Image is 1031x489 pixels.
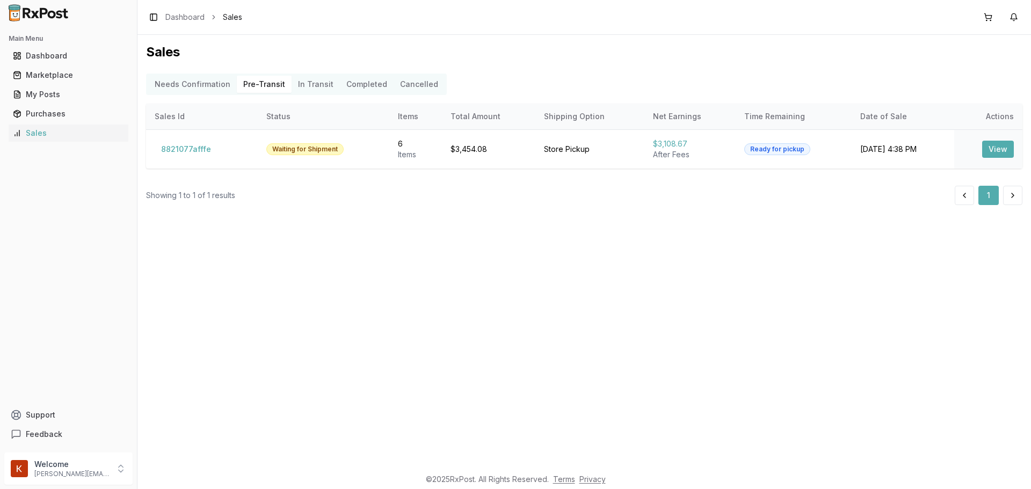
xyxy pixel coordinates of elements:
[644,104,736,129] th: Net Earnings
[653,138,727,149] div: $3,108.67
[389,104,442,129] th: Items
[266,143,344,155] div: Waiting for Shipment
[13,89,124,100] div: My Posts
[4,405,133,425] button: Support
[292,76,340,93] button: In Transit
[544,144,635,155] div: Store Pickup
[535,104,644,129] th: Shipping Option
[26,429,62,440] span: Feedback
[579,475,606,484] a: Privacy
[13,108,124,119] div: Purchases
[155,141,217,158] button: 8821077afffe
[9,34,128,43] h2: Main Menu
[223,12,242,23] span: Sales
[978,186,999,205] button: 1
[165,12,242,23] nav: breadcrumb
[148,76,237,93] button: Needs Confirmation
[4,86,133,103] button: My Posts
[13,70,124,81] div: Marketplace
[954,104,1022,129] th: Actions
[9,104,128,123] a: Purchases
[258,104,389,129] th: Status
[4,125,133,142] button: Sales
[394,76,445,93] button: Cancelled
[340,76,394,93] button: Completed
[553,475,575,484] a: Terms
[237,76,292,93] button: Pre-Transit
[146,190,235,201] div: Showing 1 to 1 of 1 results
[451,144,527,155] div: $3,454.08
[9,46,128,65] a: Dashboard
[398,149,433,160] div: Item s
[860,144,946,155] div: [DATE] 4:38 PM
[736,104,852,129] th: Time Remaining
[146,43,1022,61] h1: Sales
[4,4,73,21] img: RxPost Logo
[34,459,109,470] p: Welcome
[4,67,133,84] button: Marketplace
[852,104,954,129] th: Date of Sale
[9,123,128,143] a: Sales
[165,12,205,23] a: Dashboard
[653,149,727,160] div: After Fees
[4,105,133,122] button: Purchases
[11,460,28,477] img: User avatar
[4,47,133,64] button: Dashboard
[4,425,133,444] button: Feedback
[744,143,810,155] div: Ready for pickup
[146,104,258,129] th: Sales Id
[34,470,109,478] p: [PERSON_NAME][EMAIL_ADDRESS][DOMAIN_NAME]
[442,104,535,129] th: Total Amount
[9,65,128,85] a: Marketplace
[9,85,128,104] a: My Posts
[13,50,124,61] div: Dashboard
[13,128,124,138] div: Sales
[398,138,433,149] div: 6
[982,141,1014,158] button: View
